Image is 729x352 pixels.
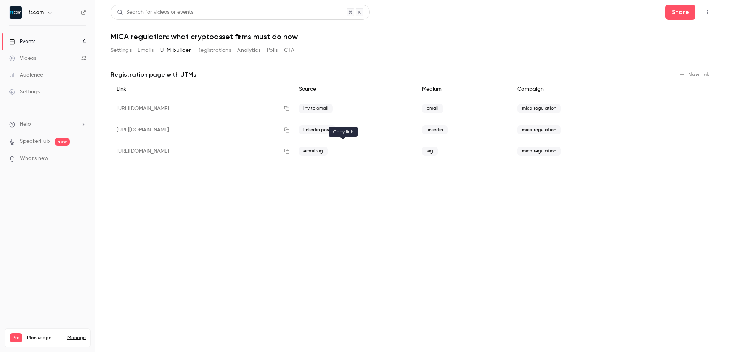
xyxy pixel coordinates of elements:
span: linkedin post [299,125,336,134]
button: Analytics [237,44,261,56]
div: [URL][DOMAIN_NAME] [111,98,293,120]
span: Help [20,120,31,128]
span: Pro [10,333,22,342]
span: linkedin [422,125,448,134]
button: Share [665,5,695,20]
div: Events [9,38,35,45]
span: mica regulation [517,147,561,156]
button: UTM builder [160,44,191,56]
button: New link [676,69,714,81]
span: sig [422,147,438,156]
iframe: Noticeable Trigger [77,155,86,162]
a: SpeakerHub [20,138,50,146]
span: What's new [20,155,48,163]
div: Link [111,81,293,98]
div: Settings [9,88,40,96]
h6: fscom [28,9,44,16]
div: Medium [416,81,511,98]
div: Source [293,81,416,98]
span: invite email [299,104,333,113]
span: mica regulation [517,104,561,113]
div: [URL][DOMAIN_NAME] [111,119,293,141]
img: fscom [10,6,22,19]
button: Emails [138,44,154,56]
p: Registration page with [111,70,196,79]
span: Plan usage [27,335,63,341]
button: CTA [284,44,294,56]
div: Audience [9,71,43,79]
span: email [422,104,443,113]
li: help-dropdown-opener [9,120,86,128]
span: new [55,138,70,146]
div: Campaign [511,81,652,98]
span: email sig [299,147,328,156]
h1: MiCA regulation: what cryptoasset firms must do now [111,32,714,41]
div: Videos [9,54,36,62]
span: mica regulation [517,125,561,134]
a: Manage [67,335,86,341]
a: UTMs [180,70,196,79]
div: [URL][DOMAIN_NAME] [111,141,293,162]
button: Registrations [197,44,231,56]
button: Polls [267,44,278,56]
div: Search for videos or events [117,8,193,16]
button: Settings [111,44,132,56]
